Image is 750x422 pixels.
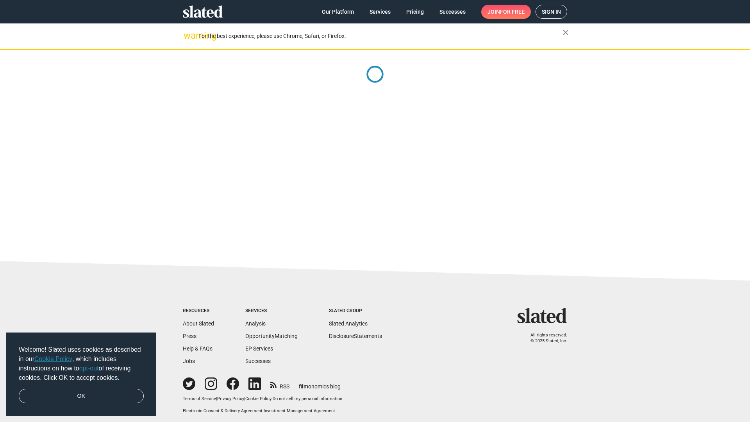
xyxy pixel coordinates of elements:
[244,396,245,401] span: |
[34,356,72,362] a: Cookie Policy
[363,5,397,19] a: Services
[439,5,466,19] span: Successes
[183,396,216,401] a: Terms of Service
[536,5,567,19] a: Sign in
[245,396,271,401] a: Cookie Policy
[217,396,244,401] a: Privacy Policy
[183,345,212,352] a: Help & FAQs
[542,5,561,18] span: Sign in
[487,5,525,19] span: Join
[245,308,298,314] div: Services
[245,320,266,327] a: Analysis
[329,320,368,327] a: Slated Analytics
[245,345,273,352] a: EP Services
[481,5,531,19] a: Joinfor free
[245,358,271,364] a: Successes
[183,358,195,364] a: Jobs
[216,396,217,401] span: |
[184,31,193,40] mat-icon: warning
[561,28,570,37] mat-icon: close
[500,5,525,19] span: for free
[271,396,273,401] span: |
[6,333,156,416] div: cookieconsent
[322,5,354,19] span: Our Platform
[299,377,341,390] a: filmonomics blog
[329,333,382,339] a: DisclosureStatements
[433,5,472,19] a: Successes
[79,365,99,372] a: opt-out
[370,5,391,19] span: Services
[262,408,264,413] span: |
[406,5,424,19] span: Pricing
[245,333,298,339] a: OpportunityMatching
[198,31,562,41] div: For the best experience, please use Chrome, Safari, or Firefox.
[329,308,382,314] div: Slated Group
[264,408,335,413] a: Investment Management Agreement
[400,5,430,19] a: Pricing
[273,396,342,402] button: Do not sell my personal information
[316,5,360,19] a: Our Platform
[522,333,567,344] p: All rights reserved. © 2025 Slated, Inc.
[19,389,144,404] a: dismiss cookie message
[183,408,262,413] a: Electronic Consent & Delivery Agreement
[270,378,289,390] a: RSS
[183,320,214,327] a: About Slated
[299,383,308,390] span: film
[183,333,196,339] a: Press
[183,308,214,314] div: Resources
[19,345,144,383] span: Welcome! Slated uses cookies as described in our , which includes instructions on how to of recei...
